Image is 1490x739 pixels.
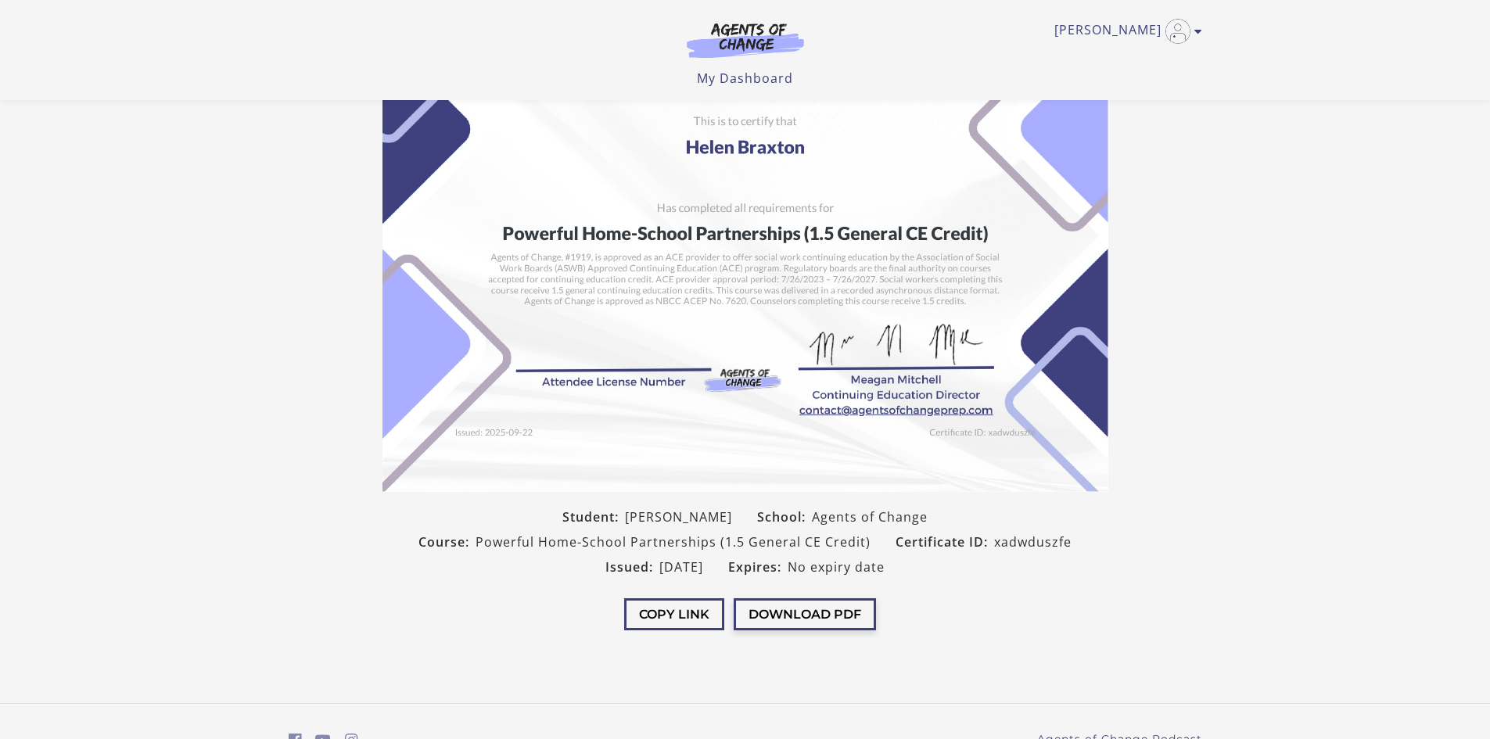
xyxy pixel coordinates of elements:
[659,558,703,576] span: [DATE]
[418,533,476,551] span: Course:
[757,508,812,526] span: School:
[605,558,659,576] span: Issued:
[1054,19,1194,44] a: Toggle menu
[670,22,820,58] img: Agents of Change Logo
[697,70,793,87] a: My Dashboard
[624,598,724,630] button: Copy Link
[562,508,625,526] span: Student:
[728,558,788,576] span: Expires:
[625,508,732,526] span: [PERSON_NAME]
[788,558,885,576] span: No expiry date
[994,533,1072,551] span: xadwduszfe
[476,533,871,551] span: Powerful Home-School Partnerships (1.5 General CE Credit)
[896,533,994,551] span: Certificate ID:
[812,508,928,526] span: Agents of Change
[734,598,876,630] button: Download PDF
